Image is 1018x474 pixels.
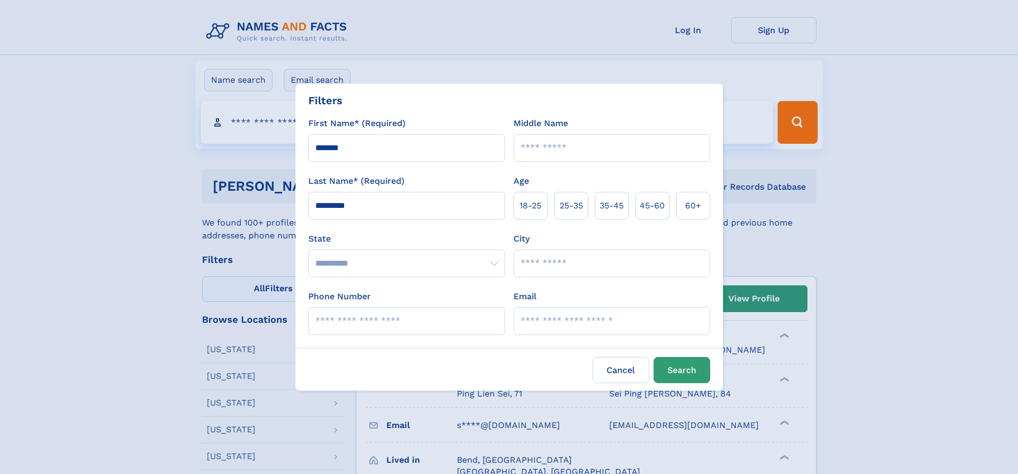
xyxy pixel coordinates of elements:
[514,290,537,303] label: Email
[600,199,624,212] span: 35‑45
[640,199,665,212] span: 45‑60
[593,357,649,383] label: Cancel
[685,199,701,212] span: 60+
[308,175,405,188] label: Last Name* (Required)
[514,175,529,188] label: Age
[559,199,583,212] span: 25‑35
[654,357,710,383] button: Search
[308,232,505,245] label: State
[514,117,568,130] label: Middle Name
[519,199,541,212] span: 18‑25
[308,290,371,303] label: Phone Number
[514,232,530,245] label: City
[308,117,406,130] label: First Name* (Required)
[308,92,343,108] div: Filters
